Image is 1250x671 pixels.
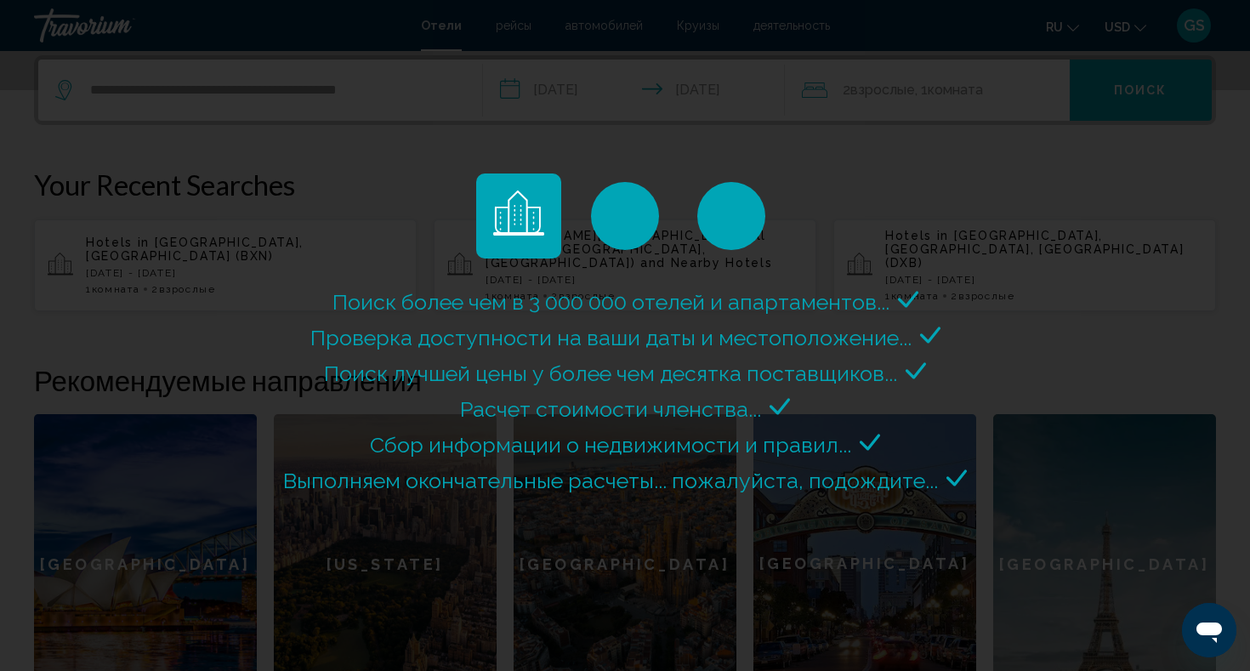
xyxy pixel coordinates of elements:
[283,468,938,493] span: Выполняем окончательные расчеты... пожалуйста, подождите...
[324,361,897,386] span: Поиск лучшей цены у более чем десятка поставщиков...
[332,289,889,315] span: Поиск более чем в 3 000 000 отелей и апартаментов...
[310,325,912,350] span: Проверка доступности на ваши даты и местоположение...
[460,396,761,422] span: Расчет стоимости членства...
[1182,603,1236,657] iframe: Кнопка запуска окна обмена сообщениями
[370,432,851,458] span: Сбор информации о недвижимости и правил...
